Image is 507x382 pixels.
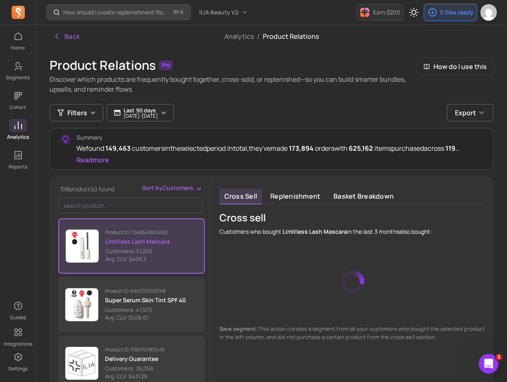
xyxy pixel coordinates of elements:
p: Earn $200 [373,8,400,17]
p: Delivery Guarantee [105,355,164,363]
span: 119 [444,144,459,153]
p: Product ID: 6945701593168 [105,288,186,294]
p: Settings [8,365,28,372]
kbd: K [181,9,184,16]
button: Earn $200 [356,4,404,21]
span: 108 product(s) found [60,185,114,193]
p: Integrations [4,341,32,347]
button: How do I use this [417,58,494,75]
p: Discover which products are frequently bought together, cross-sold, or replenished—so you can bui... [50,74,417,94]
span: 1 [496,354,502,361]
a: Basket breakdown [329,189,399,204]
p: Cohort [10,104,26,111]
button: Product ID:7040645824592Limitless Lash MascaraCustomers: 51,250 Avg. CLV: $409.3 [58,218,205,274]
a: Cross sell [219,189,262,204]
p: Customers who bought in the last also bought: [219,228,432,236]
button: Export [447,104,494,121]
span: Sort by Customers [142,184,193,192]
button: Toggle dark mode [406,4,422,21]
p: Super Serum Skin Tint SPF 40 [105,296,186,304]
p: Summary [76,133,483,142]
p: Last 90 days [124,107,158,114]
img: Product image [65,347,98,380]
img: Product image [66,230,99,263]
p: Customers: 36,056 [105,365,164,373]
iframe: Intercom live chat [479,354,499,374]
span: 625,162 [348,144,374,153]
p: Reports [9,164,27,170]
p: Customers: 47,575 [105,306,186,314]
p: Customers: 51,250 [105,247,170,256]
p: Avg. CLV: $431.29 [105,373,164,381]
p: Analytics [7,134,29,140]
button: Readmore [76,155,109,165]
span: + [174,8,184,17]
p: 5 files ready [440,8,474,17]
a: Analytics [224,32,254,41]
p: Avg. CLV: $409.3 [105,255,170,263]
p: Home [11,45,25,51]
p: This action creates a segment from all your customers who bought the selected product in the left... [219,325,485,341]
button: How should I create replenishment flows?⌘+K [46,4,191,20]
p: Cross sell [219,211,432,224]
img: Product image [65,288,98,321]
button: Product ID:6945701593168Super Serum Skin Tint SPF 40Customers: 47,575 Avg. CLV: $508.01 [58,277,205,332]
img: avatar [481,4,497,21]
input: search product [58,198,202,214]
span: 149,463 [104,144,132,153]
span: Filters [67,108,87,118]
p: How should I create replenishment flows? [63,8,170,17]
button: 5 files ready [424,4,477,21]
button: Back [50,28,83,45]
button: Guides [9,298,27,323]
span: Save segment: [219,325,258,332]
p: [DATE] - [DATE] [124,114,158,119]
span: Limitless Lash Mascara [283,228,347,235]
span: 3 months [373,228,399,235]
button: ILIA Beauty V2 [194,5,253,20]
button: Filters [50,104,103,121]
span: 173,894 [288,144,315,153]
span: Pro [159,60,173,70]
p: Limitless Lash Mascara [105,237,170,246]
span: ILIA Beauty V2 [199,8,238,17]
span: / [254,32,263,41]
button: Last 90 days[DATE]-[DATE] [107,104,174,121]
p: Product ID: 7180741902416 [105,346,164,353]
div: We found customers in the selected period. In total, they've made orders with items purchased acr... [76,143,483,153]
p: Product ID: 7040645824592 [105,229,170,236]
span: Product Relations [263,32,319,41]
kbd: ⌘ [173,7,178,18]
p: Segments [6,74,30,81]
p: Guides [10,314,26,321]
a: Replenishment [265,189,325,204]
button: Sort byCustomers [142,184,203,192]
h1: Product Relations [50,58,156,73]
p: Avg. CLV: $508.01 [105,314,186,322]
span: Export [455,108,476,118]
